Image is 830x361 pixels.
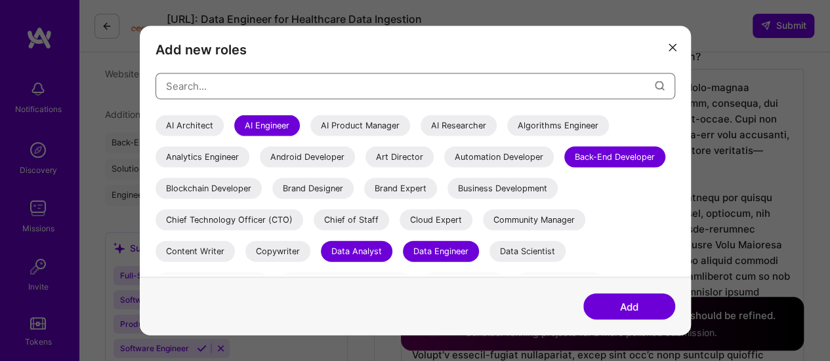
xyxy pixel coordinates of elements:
button: Add [583,294,675,320]
div: Back-End Developer [564,146,665,167]
div: Data Engineer [403,240,479,261]
div: Blockchain Developer [156,178,262,199]
div: Content Writer [156,240,235,261]
div: Art Director [365,146,434,167]
div: DevOps Engineer [515,272,604,293]
h3: Add new roles [156,41,675,57]
div: Business Development [447,178,558,199]
div: Data Analyst [321,240,392,261]
div: AI Researcher [421,115,497,136]
div: AI Engineer [234,115,300,136]
div: modal [140,26,691,335]
div: Copywriter [245,240,310,261]
div: Cloud Expert [400,209,472,230]
input: Search... [166,69,655,103]
div: Algorithms Engineer [507,115,609,136]
div: Android Developer [260,146,355,167]
div: Chief Technology Officer (CTO) [156,209,303,230]
div: Brand Expert [364,178,437,199]
div: Dev [DEMOGRAPHIC_DATA] [280,272,412,293]
div: Dev Experience [423,272,505,293]
div: AI Product Manager [310,115,410,136]
div: AI Architect [156,115,224,136]
div: Analytics Engineer [156,146,249,167]
div: Brand Designer [272,178,354,199]
i: icon Search [655,81,665,91]
div: Data Scientist [489,240,566,261]
i: icon Close [669,44,676,52]
div: Community Manager [483,209,585,230]
div: Deep Learning Engineer [156,272,270,293]
div: Chief of Staff [314,209,389,230]
div: Automation Developer [444,146,554,167]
